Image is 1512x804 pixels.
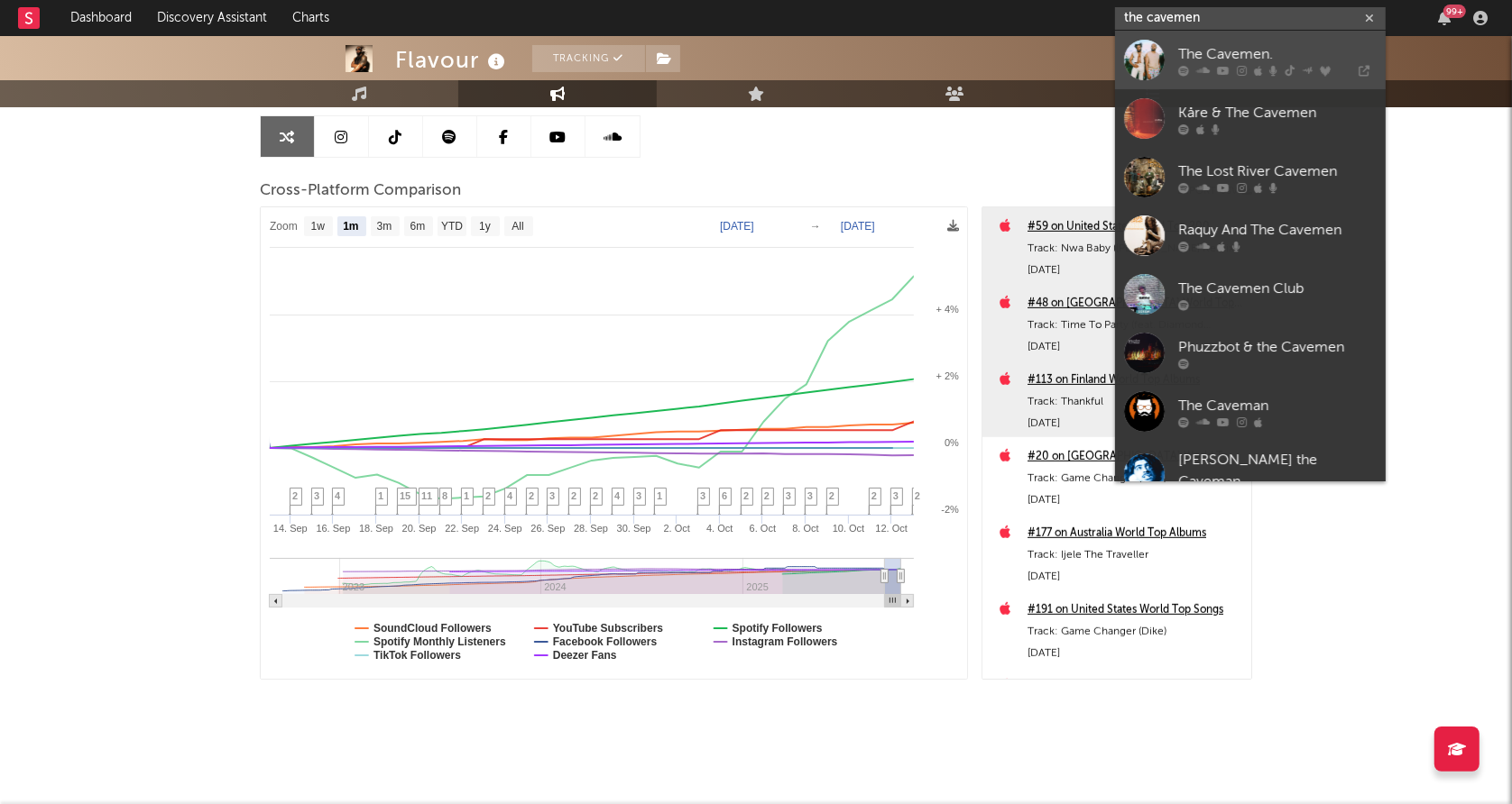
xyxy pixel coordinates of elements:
div: [DATE] [1028,489,1242,511]
a: #177 on Australia World Top Albums [1028,523,1242,544]
text: Spotify Followers [733,622,823,635]
div: Track: Ijele The Traveller [1028,544,1242,566]
text: 8. Oct [792,523,818,534]
span: 1 [464,490,469,501]
text: 18. Sep [359,523,393,534]
span: 15 [400,490,410,501]
span: 2 [829,490,834,501]
input: Search for artists [1115,7,1386,30]
span: 2 [571,490,576,501]
text: 1y [479,221,491,233]
div: The Caveman [1178,395,1377,416]
span: 2 [871,490,877,501]
text: Spotify Monthly Listeners [373,635,506,648]
text: → [810,220,821,233]
span: 3 [314,490,319,501]
span: 3 [549,490,555,501]
div: [DATE] [1028,643,1242,664]
span: 1 [657,490,662,501]
div: [DATE] [1028,336,1242,358]
text: + 4% [936,304,960,315]
text: 4. Oct [706,523,733,534]
text: 14. Sep [273,523,308,534]
text: 12. Oct [875,523,907,534]
button: 99+ [1438,11,1451,25]
a: #113 on Finland World Top Albums [1028,370,1242,391]
button: Tracking [532,45,645,72]
text: Deezer Fans [553,649,617,662]
div: Track: Thankful [1028,391,1242,413]
text: + 2% [936,370,960,381]
span: 2 [915,490,920,501]
a: The Caveman [1115,382,1386,441]
div: Track: Game Changer (Dike) [1028,621,1242,643]
span: 3 [807,490,813,501]
text: TikTok Followers [373,649,461,662]
a: Phuzzbot & the Cavemen [1115,324,1386,382]
text: 1m [343,221,358,233]
a: [PERSON_NAME] the Caveman [1115,441,1386,513]
div: The Lost River Cavemen [1178,160,1377,182]
span: Cross-Platform Comparison [260,180,461,202]
text: 10. Oct [833,523,864,534]
span: 1 [378,490,383,501]
text: 2. Oct [664,523,690,534]
span: 3 [786,490,791,501]
div: 99 + [1443,5,1466,18]
span: 2 [529,490,534,501]
a: The Lost River Cavemen [1115,148,1386,206]
text: 6. Oct [750,523,776,534]
a: The Cavemen. [1115,31,1386,89]
text: Zoom [270,221,298,233]
div: [DATE] [1028,566,1242,588]
div: [DATE] [1028,260,1242,281]
div: Raquy And The Cavemen [1178,219,1377,241]
span: 2 [593,490,598,501]
text: 28. Sep [574,523,608,534]
a: The Cavemen Club [1115,265,1386,324]
text: SoundCloud Followers [373,622,492,635]
text: 1w [311,221,326,233]
text: -2% [941,504,959,515]
div: The Cavemen Club [1178,278,1377,299]
a: #20 on [GEOGRAPHIC_DATA] World Top 200 [1028,446,1242,468]
span: 2 [292,490,298,501]
text: 26. Sep [530,523,565,534]
span: 4 [614,490,620,501]
a: Raquy And The Cavemen [1115,206,1386,265]
text: [DATE] [841,220,875,233]
a: #59 on United States World Top 200 [1028,216,1242,238]
div: #181 on Hungary World Top Albums [1028,676,1242,698]
div: The Cavemen. [1178,43,1377,65]
text: 30. Sep [617,523,651,534]
text: 20. Sep [402,523,437,534]
div: #48 on [GEOGRAPHIC_DATA] World Top 200 [1028,293,1242,315]
text: 22. Sep [445,523,479,534]
div: Track: Nwa Baby ([PERSON_NAME] Remix) [1028,238,1242,260]
div: Flavour [395,45,510,75]
span: 4 [507,490,512,501]
span: 6 [722,490,727,501]
text: 24. Sep [488,523,522,534]
span: 8 [442,490,447,501]
text: All [512,221,523,233]
span: 11 [421,490,432,501]
span: 4 [335,490,340,501]
text: [DATE] [720,220,754,233]
div: [PERSON_NAME] the Caveman [1178,450,1377,493]
text: 0% [945,437,959,448]
text: YouTube Subscribers [553,622,664,635]
text: YTD [441,221,463,233]
span: 2 [764,490,770,501]
text: 16. Sep [316,523,350,534]
span: 3 [893,490,899,501]
div: Kåre & The Cavemen [1178,102,1377,123]
a: #191 on United States World Top Songs [1028,599,1242,621]
a: Kåre & The Cavemen [1115,89,1386,148]
text: 6m [410,221,426,233]
text: 3m [377,221,392,233]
